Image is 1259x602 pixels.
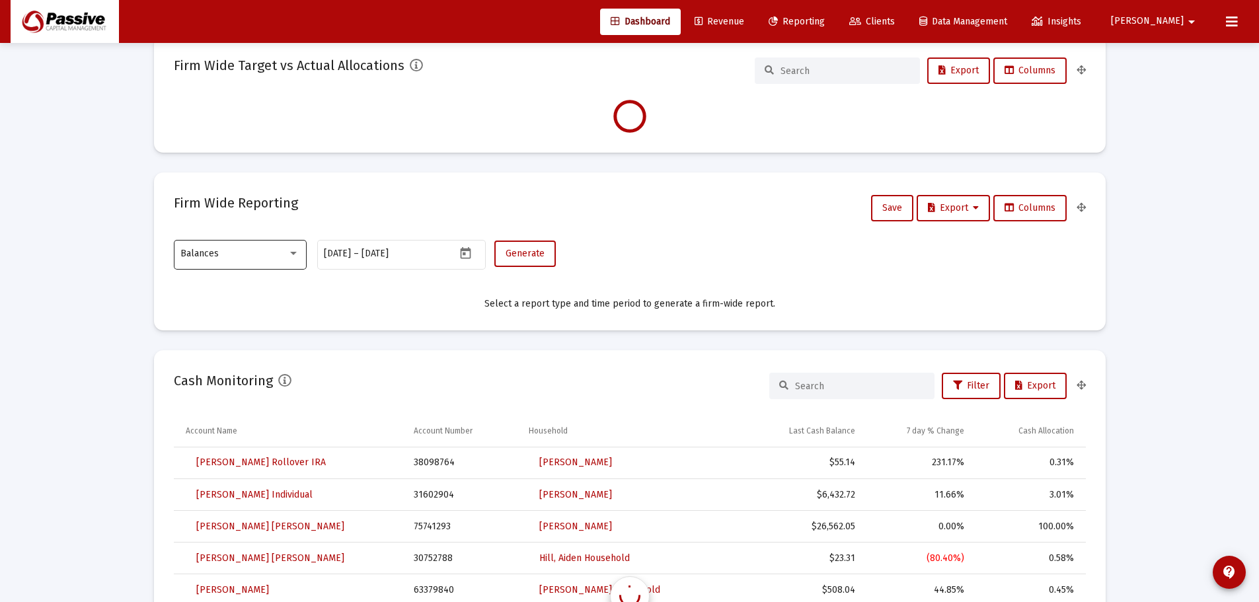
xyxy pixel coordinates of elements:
div: Cash Allocation [1018,426,1074,436]
span: Balances [180,248,219,259]
div: 11.66% [874,488,964,502]
td: $6,432.72 [744,479,864,511]
span: Insights [1032,16,1081,27]
span: Filter [953,380,989,391]
span: Save [882,202,902,213]
button: Columns [993,57,1067,84]
span: [PERSON_NAME] [1111,16,1184,27]
td: $26,562.05 [744,511,864,543]
td: Column Household [519,415,744,447]
span: Export [1015,380,1055,391]
td: 100.00% [973,511,1085,543]
mat-icon: arrow_drop_down [1184,9,1200,35]
td: Column Cash Allocation [973,415,1085,447]
span: Dashboard [611,16,670,27]
button: Filter [942,373,1001,399]
span: [PERSON_NAME] [PERSON_NAME] [196,552,344,564]
td: Column 7 day % Change [864,415,973,447]
button: Columns [993,195,1067,221]
a: [PERSON_NAME] Rollover IRA [186,449,336,476]
a: Dashboard [600,9,681,35]
span: [PERSON_NAME] Rollover IRA [196,457,326,468]
td: 38098764 [404,447,519,479]
span: Export [928,202,979,213]
div: Household [529,426,568,436]
h2: Firm Wide Target vs Actual Allocations [174,55,404,76]
div: Last Cash Balance [789,426,855,436]
span: [PERSON_NAME] [196,584,269,595]
button: Open calendar [456,243,475,262]
td: Column Last Cash Balance [744,415,864,447]
span: Export [938,65,979,76]
td: 75741293 [404,511,519,543]
button: Export [917,195,990,221]
div: Account Number [414,426,473,436]
input: Search [781,65,910,77]
span: [PERSON_NAME] Household [539,584,660,595]
a: Reporting [758,9,835,35]
h2: Cash Monitoring [174,370,273,391]
span: Hill, Aiden Household [539,552,630,564]
span: [PERSON_NAME] [PERSON_NAME] [196,521,344,532]
button: [PERSON_NAME] [1095,8,1215,34]
a: [PERSON_NAME] Individual [186,482,323,508]
button: Generate [494,241,556,267]
a: [PERSON_NAME] [PERSON_NAME] [186,513,355,540]
td: 30752788 [404,543,519,574]
a: [PERSON_NAME] [529,449,623,476]
input: End date [362,248,425,259]
div: 44.85% [874,583,964,597]
span: Generate [506,248,545,259]
mat-icon: contact_support [1221,564,1237,580]
td: 0.58% [973,543,1085,574]
h2: Firm Wide Reporting [174,192,298,213]
button: Export [1004,373,1067,399]
a: Revenue [684,9,755,35]
img: Dashboard [20,9,109,35]
td: Column Account Name [174,415,405,447]
span: Revenue [695,16,744,27]
a: Clients [839,9,905,35]
div: (80.40%) [874,552,964,565]
a: Insights [1021,9,1092,35]
a: Data Management [909,9,1018,35]
div: Select a report type and time period to generate a firm-wide report. [174,297,1086,311]
div: 7 day % Change [907,426,964,436]
td: 3.01% [973,479,1085,511]
a: [PERSON_NAME] [529,513,623,540]
span: Data Management [919,16,1007,27]
a: [PERSON_NAME] [529,482,623,508]
span: [PERSON_NAME] [539,489,612,500]
td: 0.31% [973,447,1085,479]
td: 31602904 [404,479,519,511]
span: Reporting [769,16,825,27]
span: – [354,248,359,259]
button: Export [927,57,990,84]
span: Columns [1005,65,1055,76]
a: Hill, Aiden Household [529,545,640,572]
span: Columns [1005,202,1055,213]
div: Account Name [186,426,237,436]
button: Save [871,195,913,221]
span: Clients [849,16,895,27]
a: [PERSON_NAME] [PERSON_NAME] [186,545,355,572]
div: 231.17% [874,456,964,469]
span: [PERSON_NAME] [539,457,612,468]
div: 0.00% [874,520,964,533]
input: Start date [324,248,351,259]
td: Column Account Number [404,415,519,447]
td: $23.31 [744,543,864,574]
input: Search [795,381,925,392]
span: [PERSON_NAME] Individual [196,489,313,500]
span: [PERSON_NAME] [539,521,612,532]
td: $55.14 [744,447,864,479]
